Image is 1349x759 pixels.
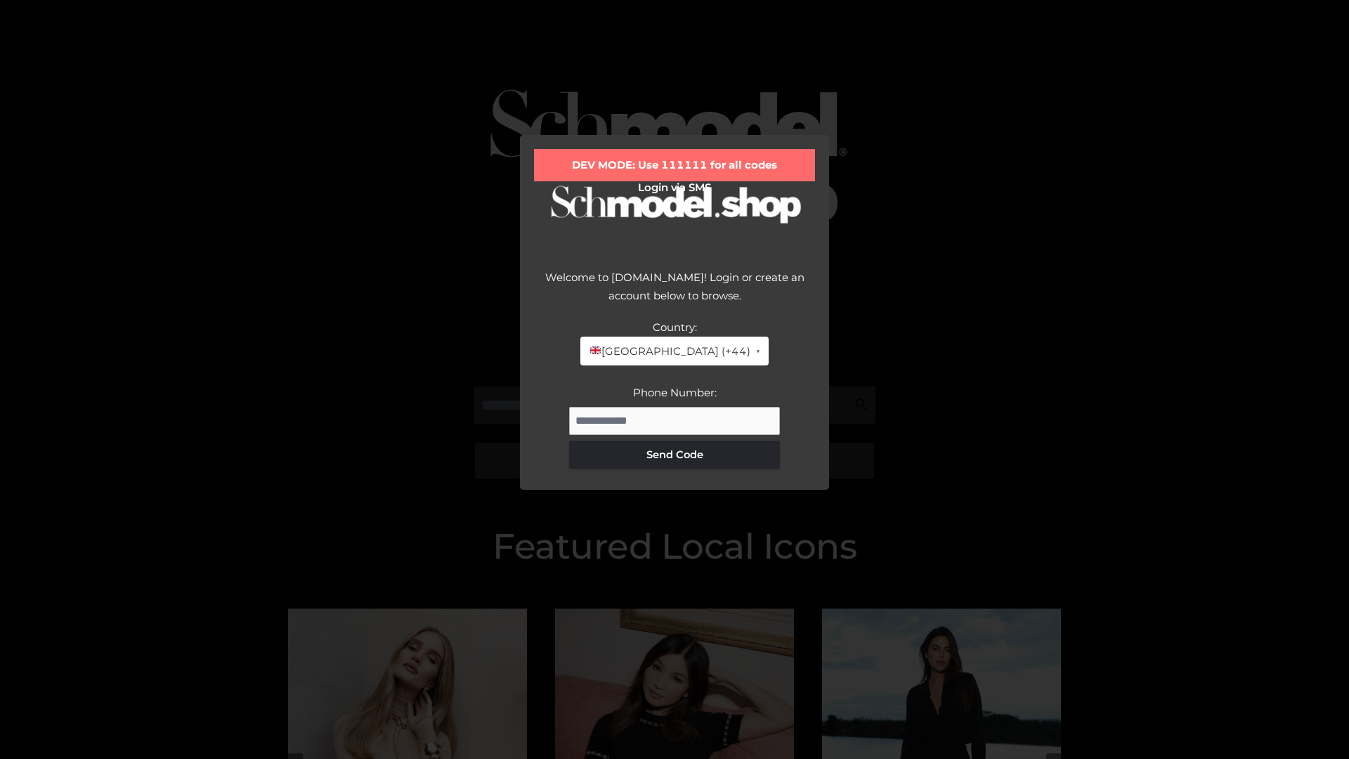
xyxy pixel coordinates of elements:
[534,181,815,194] h2: Login via SMS
[653,320,697,334] label: Country:
[589,342,750,361] span: [GEOGRAPHIC_DATA] (+44)
[633,386,717,399] label: Phone Number:
[590,345,601,356] img: 🇬🇧
[534,149,815,181] div: DEV MODE: Use 111111 for all codes
[569,441,780,469] button: Send Code
[534,268,815,318] div: Welcome to [DOMAIN_NAME]! Login or create an account below to browse.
